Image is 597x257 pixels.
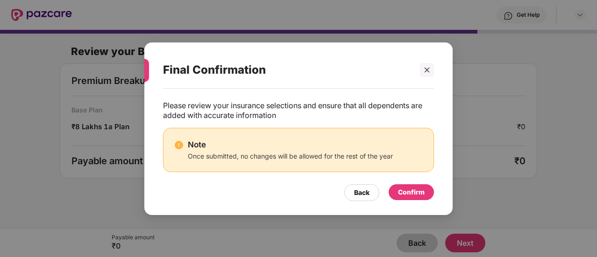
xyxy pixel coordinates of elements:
[175,140,183,149] img: svg+xml;base64,PHN2ZyBpZD0iRGFuZ2VyX2FsZXJ0IiBkYXRhLW5hbWU9IkRhbmdlciBhbGVydCIgeG1sbnM9Imh0dHA6Ly...
[163,52,412,88] div: Final Confirmation
[163,100,434,120] div: Please review your insurance selections and ensure that all dependents are added with accurate in...
[188,151,393,160] div: Once submitted, no changes will be allowed for the rest of the year
[354,187,370,197] div: Back
[424,66,430,73] span: close
[188,139,393,149] div: Note
[398,187,425,197] div: Confirm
